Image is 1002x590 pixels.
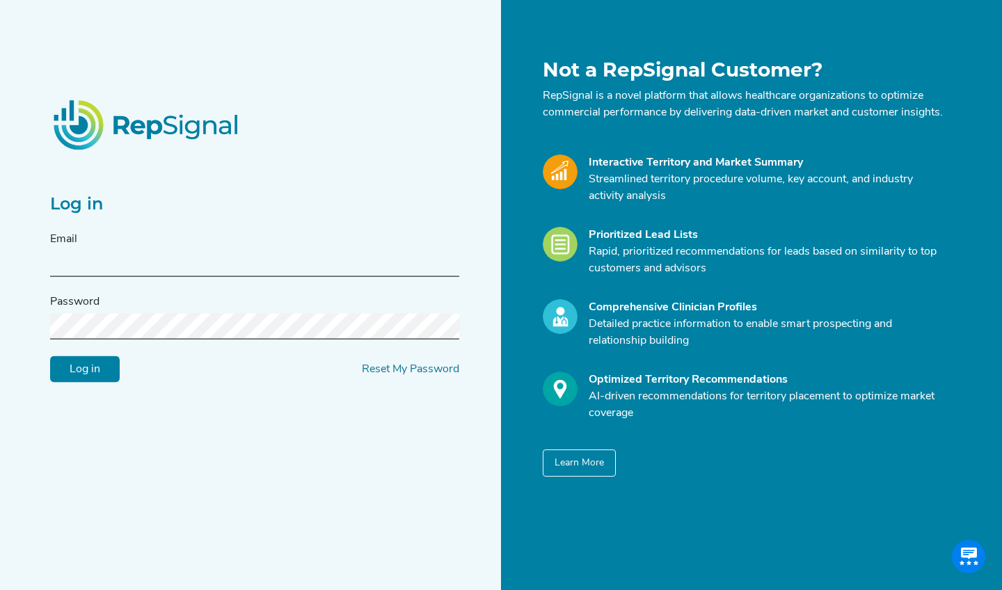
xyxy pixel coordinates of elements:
img: Optimize_Icon.261f85db.svg [543,372,578,406]
img: Leads_Icon.28e8c528.svg [543,227,578,262]
img: Market_Icon.a700a4ad.svg [543,154,578,189]
div: Comprehensive Clinician Profiles [589,299,944,316]
img: Profile_Icon.739e2aba.svg [543,299,578,334]
h2: Log in [50,194,459,214]
p: Streamlined territory procedure volume, key account, and industry activity analysis [589,171,944,205]
p: RepSignal is a novel platform that allows healthcare organizations to optimize commercial perform... [543,88,944,121]
div: Interactive Territory and Market Summary [589,154,944,171]
input: Log in [50,356,120,383]
img: RepSignalLogo.20539ed3.png [36,83,257,166]
button: Learn More [543,449,616,477]
div: Prioritized Lead Lists [589,227,944,244]
p: AI-driven recommendations for territory placement to optimize market coverage [589,388,944,422]
label: Email [50,231,77,248]
label: Password [50,294,100,310]
p: Rapid, prioritized recommendations for leads based on similarity to top customers and advisors [589,244,944,277]
a: Reset My Password [362,364,459,375]
div: Optimized Territory Recommendations [589,372,944,388]
p: Detailed practice information to enable smart prospecting and relationship building [589,316,944,349]
h1: Not a RepSignal Customer? [543,58,944,82]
